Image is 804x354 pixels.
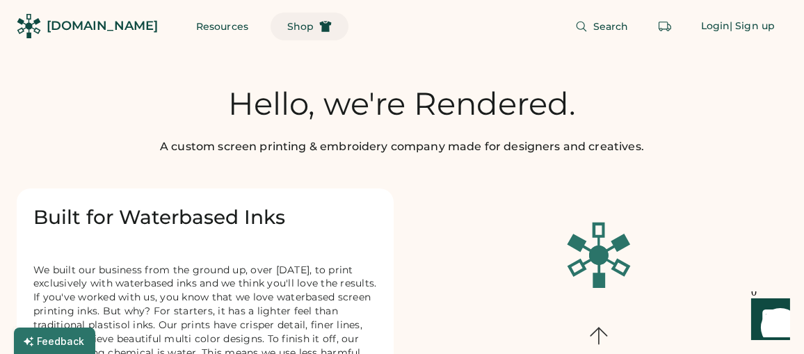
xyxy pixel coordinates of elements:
button: Resources [179,13,265,40]
iframe: Front Chat [738,291,798,351]
div: Hello, we're Rendered. [228,86,576,122]
div: | Sign up [730,19,775,33]
div: [DOMAIN_NAME] [47,17,158,35]
button: Search [558,13,645,40]
div: Login [701,19,730,33]
div: Built for Waterbased Inks [33,205,377,230]
img: Screens-Green.svg [565,222,632,289]
span: Search [593,22,629,31]
span: Shop [287,22,314,31]
img: Rendered Logo - Screens [17,14,41,38]
button: Shop [271,13,348,40]
div: A custom screen printing & embroidery company made for designers and creatives. [160,138,644,155]
button: Retrieve an order [651,13,679,40]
